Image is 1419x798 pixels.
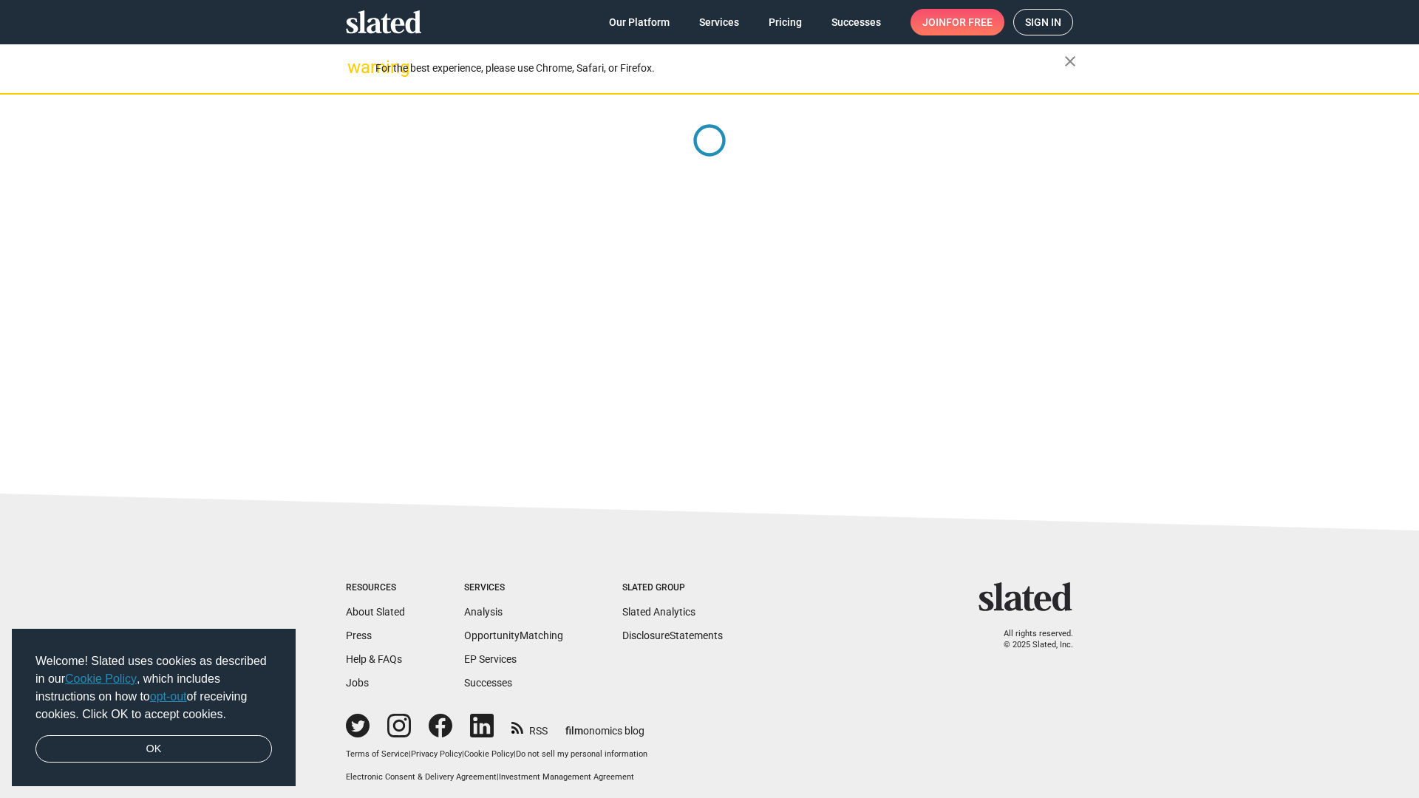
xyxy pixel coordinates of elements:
[511,715,548,738] a: RSS
[35,735,272,763] a: dismiss cookie message
[346,606,405,618] a: About Slated
[687,9,751,35] a: Services
[346,772,497,782] a: Electronic Consent & Delivery Agreement
[464,653,517,665] a: EP Services
[464,582,563,594] div: Services
[911,9,1004,35] a: Joinfor free
[464,749,514,759] a: Cookie Policy
[346,677,369,689] a: Jobs
[409,749,411,759] span: |
[922,9,993,35] span: Join
[346,749,409,759] a: Terms of Service
[1013,9,1073,35] a: Sign in
[347,58,365,76] mat-icon: warning
[411,749,462,759] a: Privacy Policy
[462,749,464,759] span: |
[831,9,881,35] span: Successes
[464,606,503,618] a: Analysis
[622,582,723,594] div: Slated Group
[497,772,499,782] span: |
[464,677,512,689] a: Successes
[12,629,296,787] div: cookieconsent
[988,629,1073,650] p: All rights reserved. © 2025 Slated, Inc.
[35,652,272,723] span: Welcome! Slated uses cookies as described in our , which includes instructions on how to of recei...
[699,9,739,35] span: Services
[346,582,405,594] div: Resources
[757,9,814,35] a: Pricing
[375,58,1064,78] div: For the best experience, please use Chrome, Safari, or Firefox.
[346,653,402,665] a: Help & FAQs
[1025,10,1061,35] span: Sign in
[516,749,647,760] button: Do not sell my personal information
[1061,52,1079,70] mat-icon: close
[464,630,563,641] a: OpportunityMatching
[65,672,137,685] a: Cookie Policy
[609,9,670,35] span: Our Platform
[769,9,802,35] span: Pricing
[622,630,723,641] a: DisclosureStatements
[150,690,187,703] a: opt-out
[565,725,583,737] span: film
[346,630,372,641] a: Press
[622,606,695,618] a: Slated Analytics
[820,9,893,35] a: Successes
[597,9,681,35] a: Our Platform
[565,712,644,738] a: filmonomics blog
[946,9,993,35] span: for free
[514,749,516,759] span: |
[499,772,634,782] a: Investment Management Agreement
